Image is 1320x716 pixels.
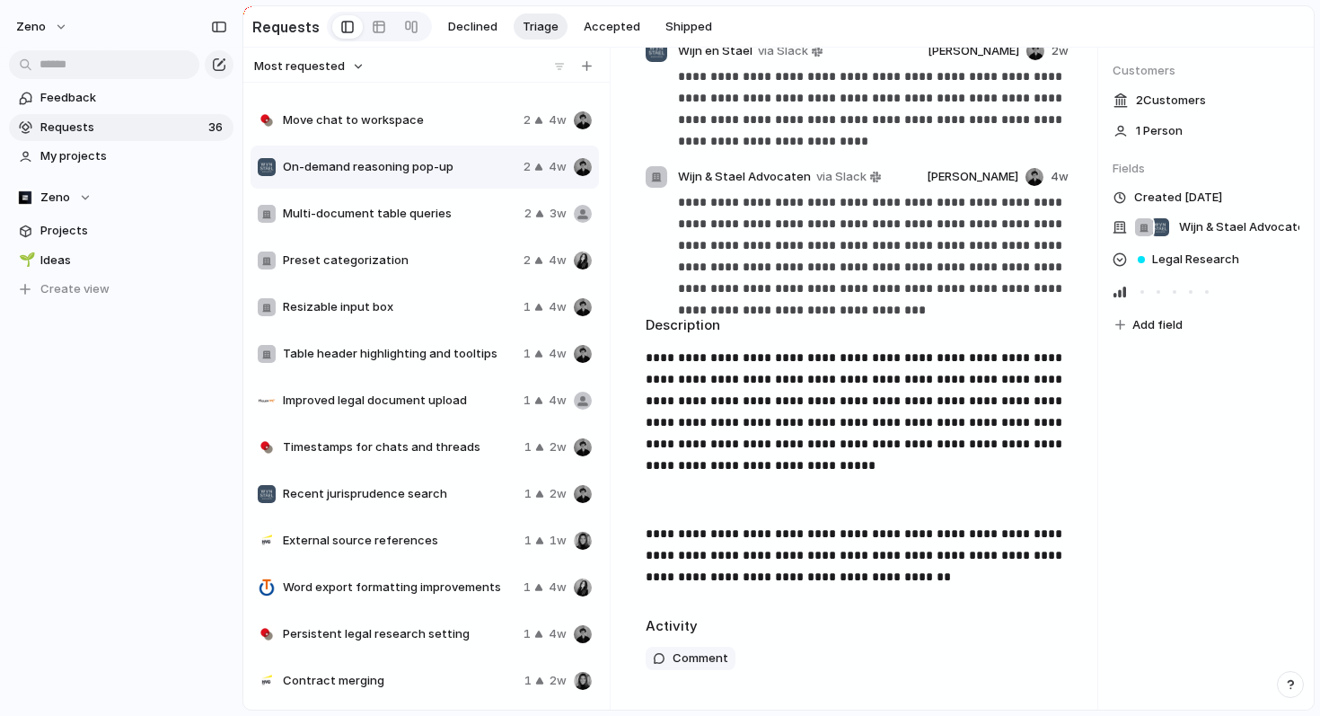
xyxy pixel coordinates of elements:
[208,119,226,137] span: 36
[1113,160,1299,178] span: Fields
[40,222,227,240] span: Projects
[1134,189,1222,207] span: Created [DATE]
[9,114,233,141] a: Requests36
[9,247,233,274] a: 🌱Ideas
[40,252,227,270] span: Ideas
[656,13,721,40] button: Shipped
[524,345,531,363] span: 1
[550,532,567,550] span: 1w
[283,158,516,176] span: On-demand reasoning pop-up
[19,250,31,270] div: 🌱
[524,252,531,270] span: 2
[524,438,532,456] span: 1
[549,252,567,270] span: 4w
[550,485,567,503] span: 2w
[252,16,320,38] h2: Requests
[673,650,728,667] span: Comment
[1136,92,1206,110] span: 2 Customer s
[646,616,698,637] h2: Activity
[283,111,516,129] span: Move chat to workspace
[9,143,233,170] a: My projects
[1136,122,1183,140] span: 1 Person
[1052,42,1069,60] span: 2w
[524,111,531,129] span: 2
[549,579,567,597] span: 4w
[283,438,517,456] span: Timestamps for chats and threads
[283,298,516,316] span: Resizable input box
[40,189,70,207] span: Zeno
[448,18,497,36] span: Declined
[283,672,517,690] span: Contract merging
[575,13,649,40] button: Accepted
[524,205,532,223] span: 2
[8,13,77,41] button: Zeno
[646,647,735,670] button: Comment
[524,485,532,503] span: 1
[646,315,1069,336] h2: Description
[549,158,567,176] span: 4w
[283,252,516,270] span: Preset categorization
[665,18,712,36] span: Shipped
[550,672,567,690] span: 2w
[16,252,34,270] button: 🌱
[549,298,567,316] span: 4w
[283,579,516,597] span: Word export formatting improvements
[524,625,531,643] span: 1
[549,392,567,410] span: 4w
[524,392,531,410] span: 1
[251,55,367,78] button: Most requested
[1152,251,1239,269] span: Legal Research
[524,532,532,550] span: 1
[550,438,567,456] span: 2w
[283,625,516,643] span: Persistent legal research setting
[40,119,203,137] span: Requests
[758,42,808,60] span: via Slack
[816,168,867,186] span: via Slack
[514,13,568,40] button: Triage
[283,345,516,363] span: Table header highlighting and tooltips
[678,168,811,186] span: Wijn & Stael Advocaten
[9,276,233,303] button: Create view
[524,579,531,597] span: 1
[584,18,640,36] span: Accepted
[524,672,532,690] span: 1
[16,18,46,36] span: Zeno
[754,40,826,62] a: via Slack
[9,217,233,244] a: Projects
[813,166,884,188] a: via Slack
[40,89,227,107] span: Feedback
[1113,314,1185,337] button: Add field
[1132,316,1183,334] span: Add field
[1113,62,1299,80] span: Customers
[524,158,531,176] span: 2
[9,184,233,211] button: Zeno
[40,147,227,165] span: My projects
[9,84,233,111] a: Feedback
[549,111,567,129] span: 4w
[549,625,567,643] span: 4w
[549,345,567,363] span: 4w
[550,205,567,223] span: 3w
[928,42,1019,60] span: [PERSON_NAME]
[283,205,517,223] span: Multi-document table queries
[524,298,531,316] span: 1
[40,280,110,298] span: Create view
[927,168,1018,186] span: [PERSON_NAME]
[1051,168,1069,186] span: 4w
[283,485,517,503] span: Recent jurisprudence search
[523,18,559,36] span: Triage
[678,42,752,60] span: Wijn en Stael
[283,392,516,410] span: Improved legal document upload
[283,532,517,550] span: External source references
[439,13,506,40] button: Declined
[254,57,345,75] span: Most requested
